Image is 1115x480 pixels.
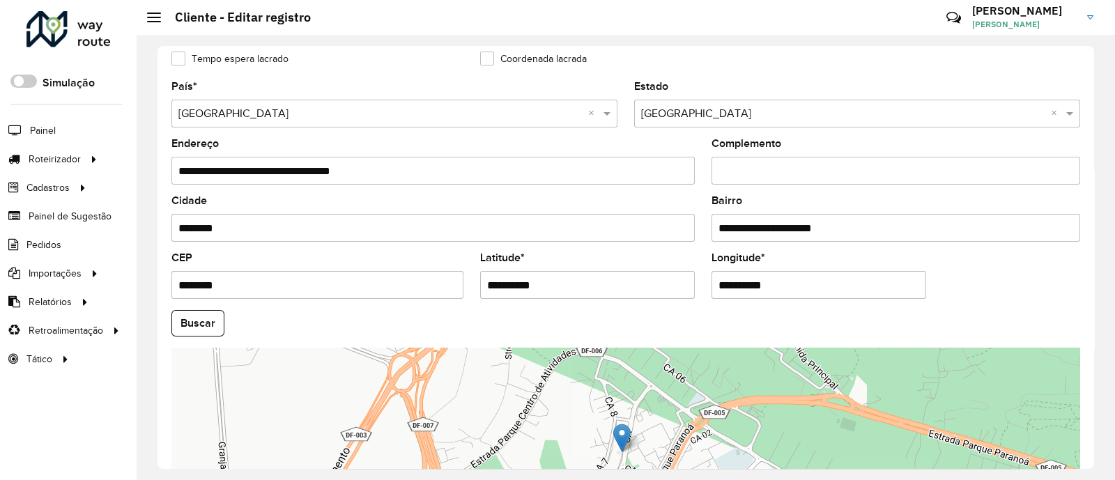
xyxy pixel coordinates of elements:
img: Marker [613,424,631,452]
span: Clear all [588,105,600,122]
span: Relatórios [29,295,72,309]
a: Contato Rápido [939,3,969,33]
span: Painel de Sugestão [29,209,111,224]
span: Painel [30,123,56,138]
span: Pedidos [26,238,61,252]
label: Bairro [712,192,742,209]
h3: [PERSON_NAME] [972,4,1077,17]
span: [PERSON_NAME] [972,18,1077,31]
label: CEP [171,249,192,266]
label: Latitude [480,249,525,266]
label: Tempo espera lacrado [171,52,289,66]
label: Endereço [171,135,219,152]
label: Complemento [712,135,781,152]
span: Retroalimentação [29,323,103,338]
span: Clear all [1051,105,1063,122]
label: País [171,78,197,95]
span: Importações [29,266,82,281]
span: Cadastros [26,180,70,195]
label: Cidade [171,192,207,209]
label: Simulação [43,75,95,91]
label: Coordenada lacrada [480,52,587,66]
span: Tático [26,352,52,366]
h2: Cliente - Editar registro [161,10,311,25]
label: Estado [634,78,668,95]
span: Roteirizador [29,152,81,167]
button: Buscar [171,310,224,336]
label: Longitude [712,249,765,266]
